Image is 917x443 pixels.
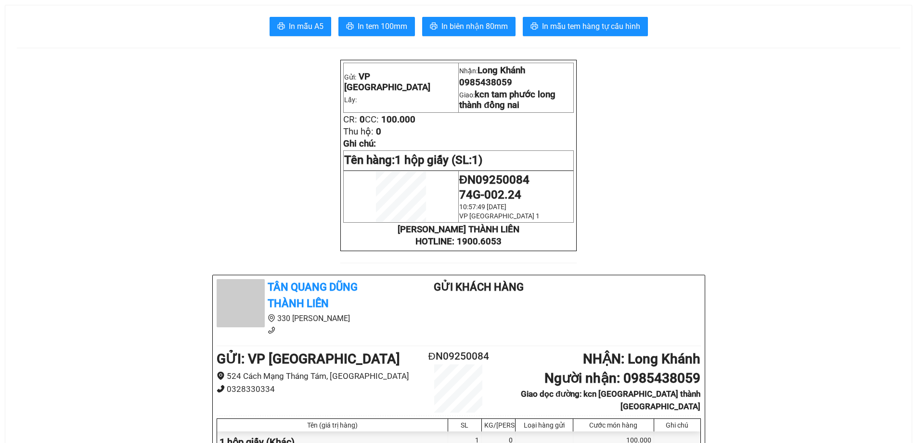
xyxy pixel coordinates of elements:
[459,173,530,187] span: ĐN09250084
[289,20,323,32] span: In mẫu A5
[270,17,331,36] button: printerIn mẫu A5
[459,91,555,109] span: Giao:
[583,351,700,367] b: NHẬN : Long Khánh
[472,153,482,167] span: 1)
[268,326,275,334] span: phone
[217,385,225,393] span: phone
[338,17,415,36] button: printerIn tem 100mm
[217,351,400,367] b: GỬI : VP [GEOGRAPHIC_DATA]
[459,212,540,220] span: VP [GEOGRAPHIC_DATA] 1
[344,96,357,104] span: Lấy:
[365,114,379,125] span: CC:
[217,383,418,396] li: 0328330334
[530,22,538,31] span: printer
[521,389,700,412] b: Giao dọc đường: kcn [GEOGRAPHIC_DATA] thành [GEOGRAPHIC_DATA]
[344,153,482,167] span: Tên hàng:
[343,138,376,149] span: Ghi chú:
[360,114,365,125] span: 0
[459,65,573,76] p: Nhận:
[398,224,519,235] strong: [PERSON_NAME] THÀNH LIÊN
[217,370,418,383] li: 524 Cách Mạng Tháng Tám, [GEOGRAPHIC_DATA]
[358,20,407,32] span: In tem 100mm
[422,17,516,36] button: printerIn biên nhận 80mm
[430,22,438,31] span: printer
[418,349,499,364] h2: ĐN09250084
[459,89,555,110] span: kcn tam phước long thành đồng nai
[415,236,502,247] strong: HOTLINE: 1900.6053
[657,421,698,429] div: Ghi chú
[395,153,482,167] span: 1 hộp giấy (SL:
[484,421,513,429] div: KG/[PERSON_NAME]
[343,114,357,125] span: CR:
[346,22,354,31] span: printer
[434,281,524,293] b: Gửi khách hàng
[268,314,275,322] span: environment
[542,20,640,32] span: In mẫu tem hàng tự cấu hình
[220,421,445,429] div: Tên (giá trị hàng)
[576,421,651,429] div: Cước món hàng
[217,312,396,324] li: 330 [PERSON_NAME]
[459,203,506,211] span: 10:57:49 [DATE]
[459,77,512,88] span: 0985438059
[544,370,700,386] b: Người nhận : 0985438059
[518,421,570,429] div: Loại hàng gửi
[523,17,648,36] button: printerIn mẫu tem hàng tự cấu hình
[459,188,521,201] span: 74G-002.24
[381,114,415,125] span: 100.000
[268,281,358,310] b: Tân Quang Dũng Thành Liên
[376,126,381,137] span: 0
[344,71,458,93] p: Gửi:
[344,71,430,93] span: VP [GEOGRAPHIC_DATA]
[343,126,374,137] span: Thu hộ:
[451,421,479,429] div: SL
[478,65,525,76] span: Long Khánh
[441,20,508,32] span: In biên nhận 80mm
[217,372,225,380] span: environment
[277,22,285,31] span: printer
